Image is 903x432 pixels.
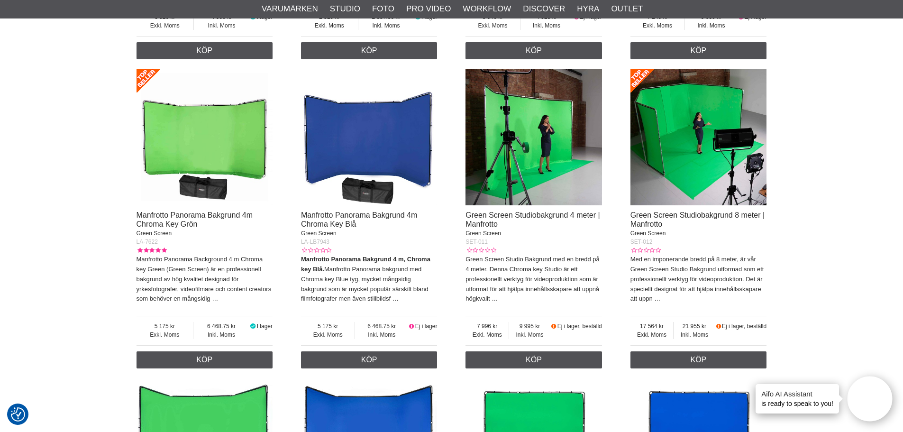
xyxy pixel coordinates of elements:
img: Manfrotto Panorama Bakgrund 4m Chroma Key Grön [137,69,273,205]
h4: Aifo AI Assistant [761,389,833,399]
img: Green Screen Studiobakgrund 8 meter | Manfrotto [630,69,767,205]
span: I lager [257,323,273,330]
i: Beställd [715,323,722,330]
span: 7 996 [465,322,509,331]
p: Manfrotto Panorama Background 4 m Chroma key Green (Green Screen) är en professionell bakgrund av... [137,255,273,304]
span: Exkl. Moms [465,331,509,339]
p: Med en imponerande bredd på 8 meter, är vår Green Screen Studio Bakgrund utformad som ett profess... [630,255,767,304]
span: Inkl. Moms [358,21,414,30]
span: Exkl. Moms [630,331,674,339]
a: Köp [137,351,273,368]
a: Pro Video [406,3,451,15]
strong: Manfrotto Panorama Bakgrund 4 m, Chroma key Blå. [301,256,430,273]
a: … [492,295,498,302]
a: Manfrotto Panorama Bakgrund 4m Chroma Key Grön [137,211,253,228]
span: SET-011 [465,239,488,245]
span: 5 175 [137,322,193,331]
span: Green Screen [301,230,337,237]
span: Exkl. Moms [301,21,358,30]
p: Manfrotto Panorama bakgrund med Chroma key Blue tyg, mycket mångsidig bakgrund som är mycket popu... [301,255,438,304]
i: I lager [249,323,257,330]
span: Exkl. Moms [301,331,355,339]
span: Inkl. Moms [355,331,408,339]
a: Studio [330,3,360,15]
div: Kundbetyg: 5.00 [137,246,167,255]
span: Exkl. Moms [465,21,520,30]
span: SET-012 [630,239,653,245]
a: Köp [301,42,438,59]
span: Ej i lager [415,323,438,330]
a: Köp [465,42,602,59]
a: … [212,295,218,302]
span: 6 468.75 [355,322,408,331]
a: Manfrotto Panorama Bakgrund 4m Chroma Key Blå [301,211,417,228]
div: Kundbetyg: 0 [630,246,661,255]
span: Inkl. Moms [674,331,715,339]
div: Kundbetyg: 0 [301,246,331,255]
a: Outlet [611,3,643,15]
span: Ej i lager, beställd [722,323,766,330]
span: Inkl. Moms [520,21,573,30]
span: Inkl. Moms [193,331,249,339]
span: Inkl. Moms [509,331,550,339]
span: Ej i lager, beställd [557,323,602,330]
i: Beställd [550,323,557,330]
span: Green Screen [137,230,172,237]
span: Green Screen [465,230,501,237]
span: Inkl. Moms [685,21,738,30]
span: LA-LB7943 [301,239,329,245]
div: is ready to speak to you! [756,384,839,414]
img: Revisit consent button [11,407,25,422]
span: 5 175 [301,322,355,331]
i: Ej i lager [408,323,415,330]
a: Discover [523,3,565,15]
a: Workflow [463,3,511,15]
span: Inkl. Moms [194,21,249,30]
span: 9 995 [509,322,550,331]
a: Köp [137,42,273,59]
a: Köp [630,351,767,368]
span: LA-7622 [137,239,158,245]
a: … [654,295,660,302]
span: 17 564 [630,322,674,331]
a: Köp [465,351,602,368]
a: Hyra [577,3,599,15]
a: … [392,295,399,302]
span: Exkl. Moms [137,21,194,30]
p: Green Screen Studio Bakgrund med en bredd på 4 meter. Denna Chroma key Studio är ett professionel... [465,255,602,304]
a: Varumärken [262,3,318,15]
a: Köp [301,351,438,368]
div: Kundbetyg: 0 [465,246,496,255]
span: Green Screen [630,230,666,237]
button: Samtyckesinställningar [11,406,25,423]
a: Köp [630,42,767,59]
a: Green Screen Studiobakgrund 8 meter | Manfrotto [630,211,765,228]
span: Exkl. Moms [137,331,193,339]
span: Exkl. Moms [630,21,685,30]
a: Foto [372,3,394,15]
span: 21 955 [674,322,715,331]
img: Green Screen Studiobakgrund 4 meter | Manfrotto [465,69,602,205]
img: Manfrotto Panorama Bakgrund 4m Chroma Key Blå [301,69,438,205]
a: Green Screen Studiobakgrund 4 meter | Manfrotto [465,211,600,228]
span: 6 468.75 [193,322,249,331]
